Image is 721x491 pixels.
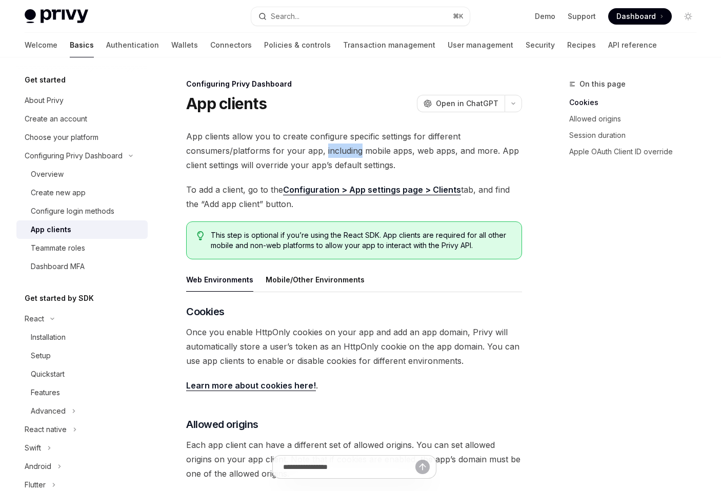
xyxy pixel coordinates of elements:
a: Features [16,383,148,402]
span: Dashboard [616,11,656,22]
button: Search...⌘K [251,7,470,26]
h1: App clients [186,94,267,113]
div: Teammate roles [31,242,85,254]
button: Web Environments [186,268,253,292]
button: Configuring Privy Dashboard [16,147,148,165]
a: App clients [16,220,148,239]
span: . [186,378,522,393]
a: Welcome [25,33,57,57]
span: Once you enable HttpOnly cookies on your app and add an app domain, Privy will automatically stor... [186,325,522,368]
button: Send message [415,460,430,474]
a: API reference [608,33,657,57]
div: Dashboard MFA [31,260,85,273]
h5: Get started by SDK [25,292,94,304]
a: About Privy [16,91,148,110]
button: Open in ChatGPT [417,95,505,112]
a: Demo [535,11,555,22]
span: On this page [579,78,626,90]
button: Swift [16,439,148,457]
a: Create new app [16,183,148,202]
a: Choose your platform [16,128,148,147]
a: User management [448,33,513,57]
button: Advanced [16,402,148,420]
a: Authentication [106,33,159,57]
span: ⌘ K [453,12,464,21]
div: Configuring Privy Dashboard [25,150,123,162]
svg: Tip [197,231,204,240]
a: Dashboard MFA [16,257,148,276]
a: Recipes [567,33,596,57]
a: Teammate roles [16,239,148,257]
a: Policies & controls [264,33,331,57]
a: Support [568,11,596,22]
img: light logo [25,9,88,24]
a: Basics [70,33,94,57]
a: Create an account [16,110,148,128]
div: Create new app [31,187,86,199]
a: Overview [16,165,148,183]
span: App clients allow you to create configure specific settings for different consumers/platforms for... [186,129,522,172]
a: Allowed origins [569,111,705,127]
a: Setup [16,346,148,365]
a: Quickstart [16,365,148,383]
div: Configuring Privy Dashboard [186,79,522,89]
div: Flutter [25,479,46,491]
a: Apple OAuth Client ID override [569,144,705,160]
a: Configure login methods [16,202,148,220]
a: Wallets [171,33,198,57]
a: Connectors [210,33,252,57]
button: Toggle dark mode [680,8,696,25]
div: React native [25,423,67,436]
a: Cookies [569,94,705,111]
button: React [16,310,148,328]
a: Transaction management [343,33,435,57]
input: Ask a question... [283,456,415,478]
a: Configuration > App settings page > Clients [283,185,461,195]
div: Setup [31,350,51,362]
div: Installation [31,331,66,343]
div: React [25,313,44,325]
button: Android [16,457,148,476]
span: This step is optional if you’re using the React SDK. App clients are required for all other mobil... [211,230,511,251]
h5: Get started [25,74,66,86]
div: Create an account [25,113,87,125]
a: Installation [16,328,148,346]
a: Dashboard [608,8,672,25]
span: Cookies [186,304,225,319]
div: Android [25,460,51,473]
a: Security [526,33,555,57]
div: Features [31,386,60,399]
span: Open in ChatGPT [436,98,498,109]
button: React native [16,420,148,439]
div: Choose your platform [25,131,98,144]
div: About Privy [25,94,64,107]
button: Mobile/Other Environments [266,268,365,292]
div: Search... [271,10,299,23]
div: Quickstart [31,368,65,380]
a: Learn more about cookies here! [186,380,316,391]
div: Swift [25,442,41,454]
div: Configure login methods [31,205,114,217]
div: Overview [31,168,64,180]
a: Session duration [569,127,705,144]
div: Advanced [31,405,66,417]
span: To add a client, go to the tab, and find the “Add app client” button. [186,182,522,211]
span: Allowed origins [186,417,258,432]
div: App clients [31,223,71,236]
span: Each app client can have a different set of allowed origins. You can set allowed origins on your ... [186,438,522,481]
